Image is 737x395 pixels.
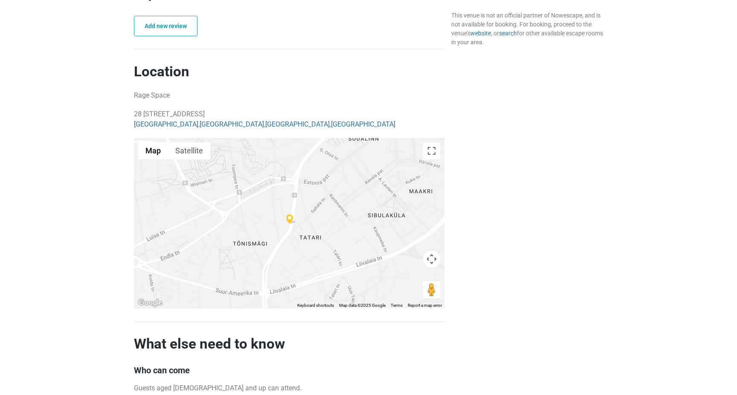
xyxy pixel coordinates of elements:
a: website [470,30,491,37]
span: Map data ©2025 Google [339,303,386,308]
div: This venue is not an official partner of Nowescape, and is not available for booking. For booking... [451,11,603,47]
a: search [499,30,517,37]
p: Guests aged [DEMOGRAPHIC_DATA] and up can attend. [134,383,444,393]
a: [GEOGRAPHIC_DATA] [331,120,395,128]
a: Open this area in Google Maps (opens a new window) [136,297,164,309]
h3: Who can come [134,365,444,375]
p: Rage Space [134,90,444,101]
button: Show street map [138,142,168,159]
p: 28 [STREET_ADDRESS] , , , [134,109,444,130]
button: Show satellite imagery [168,142,210,159]
button: Drag Pegman onto the map to open Street View [423,281,440,298]
a: [GEOGRAPHIC_DATA] [265,120,330,128]
a: Report a map error [408,303,442,308]
a: [GEOGRAPHIC_DATA] [134,120,198,128]
button: Map camera controls [423,251,440,268]
button: Keyboard shortcuts [297,303,334,309]
button: Toggle fullscreen view [423,142,440,159]
a: Add new review [134,16,197,36]
h2: What else need to know [134,335,444,352]
a: Terms (opens in new tab) [391,303,403,308]
a: [GEOGRAPHIC_DATA] [200,120,264,128]
h2: Location [134,63,444,80]
img: Google [136,297,164,309]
